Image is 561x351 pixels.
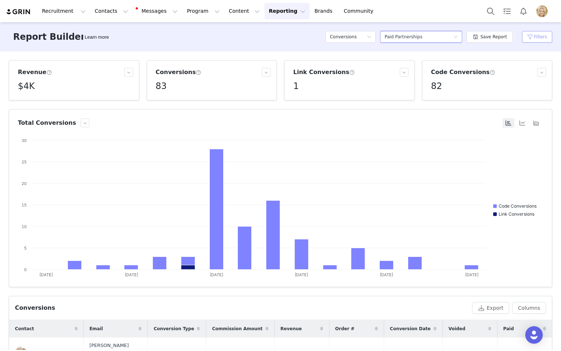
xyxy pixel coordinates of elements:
button: Search [483,3,499,19]
span: Conversion Type [154,325,194,332]
button: Columns [512,302,546,314]
button: Filters [522,31,552,43]
img: 57e6ff3d-1b6d-468a-ba86-2bd98c03db29.jpg [536,5,548,17]
text: 30 [22,138,27,143]
a: Community [340,3,381,19]
span: Voided [449,325,465,332]
text: [DATE] [125,272,138,277]
div: Tooltip anchor [83,34,110,41]
a: Tasks [499,3,515,19]
button: Messages [133,3,182,19]
button: Content [224,3,264,19]
text: 0 [24,267,27,272]
h3: Total Conversions [18,119,76,127]
button: Notifications [515,3,531,19]
h3: Link Conversions [293,68,355,77]
button: Reporting [264,3,310,19]
h3: Report Builder [13,30,85,43]
span: Commission Amount [212,325,262,332]
text: 20 [22,181,27,186]
text: 10 [22,224,27,229]
span: Conversion Date [390,325,431,332]
button: Recruitment [38,3,90,19]
text: 5 [24,246,27,251]
span: Revenue [280,325,302,332]
a: Brands [310,3,339,19]
text: Code Conversions [499,203,537,209]
span: Contact [15,325,34,332]
h5: 83 [156,80,167,93]
h3: Conversions [156,68,201,77]
button: Program [182,3,224,19]
text: [DATE] [210,272,223,277]
text: [DATE] [465,272,479,277]
h5: 1 [293,80,299,93]
h5: 82 [431,80,442,93]
h3: Revenue [18,68,52,77]
text: 25 [22,159,27,165]
text: 15 [22,202,27,208]
h5: Conversions [330,31,357,42]
text: [DATE] [39,272,53,277]
i: icon: down [453,35,458,40]
div: Conversions [15,304,55,312]
text: [DATE] [295,272,308,277]
span: Email [89,325,103,332]
h3: Code Conversions [431,68,495,77]
button: Export [472,302,509,314]
i: icon: down [367,35,371,40]
button: Profile [532,5,555,17]
button: Contacts [90,3,132,19]
div: Open Intercom Messenger [525,326,543,344]
div: Paid Partnerships [384,31,422,42]
text: [DATE] [380,272,393,277]
img: grin logo [6,8,31,15]
text: Link Conversions [499,211,534,217]
button: Save Report [467,31,513,43]
span: Paid [503,325,514,332]
span: Order # [335,325,355,332]
h5: $4K [18,80,35,93]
